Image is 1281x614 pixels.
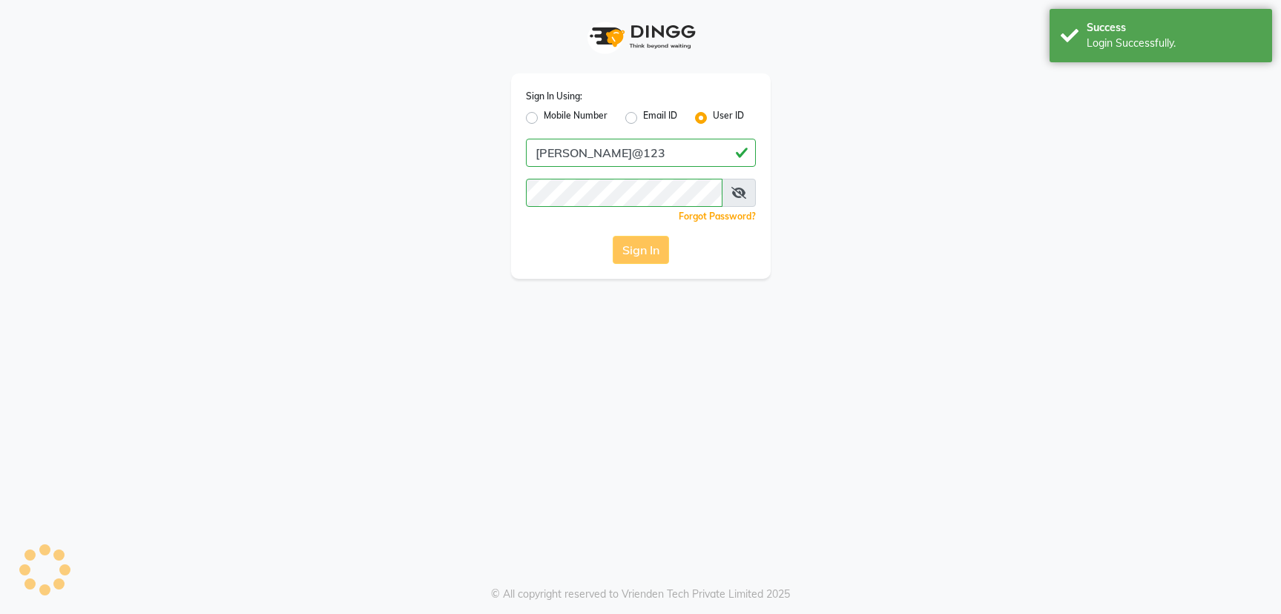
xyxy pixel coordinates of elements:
label: Email ID [643,109,677,127]
label: Sign In Using: [526,90,582,103]
input: Username [526,139,756,167]
label: User ID [713,109,744,127]
a: Forgot Password? [679,211,756,222]
div: Success [1087,20,1261,36]
div: Login Successfully. [1087,36,1261,51]
input: Username [526,179,722,207]
img: logo1.svg [582,15,700,59]
label: Mobile Number [544,109,607,127]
